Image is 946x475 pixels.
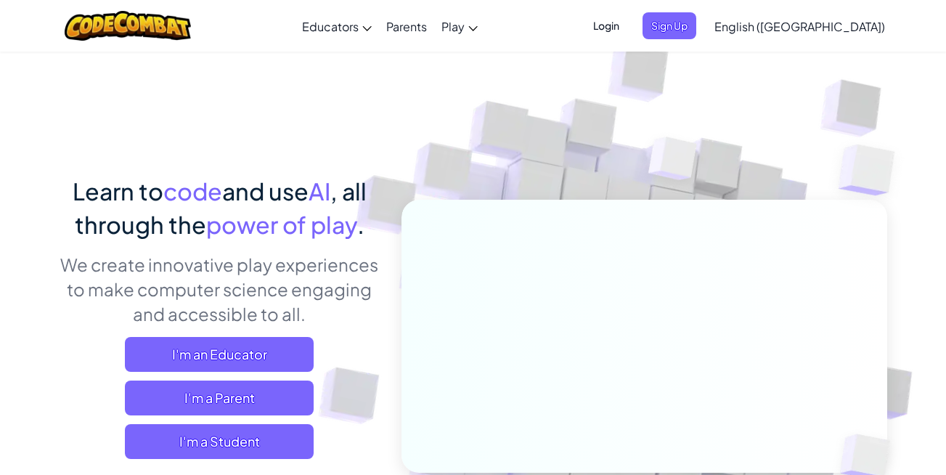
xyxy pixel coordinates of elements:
a: Educators [295,7,379,46]
span: power of play [206,210,357,239]
span: English ([GEOGRAPHIC_DATA]) [714,19,885,34]
p: We create innovative play experiences to make computer science engaging and accessible to all. [60,252,380,326]
button: Login [584,12,628,39]
span: and use [222,176,309,206]
button: I'm a Student [125,424,314,459]
span: code [163,176,222,206]
span: Play [441,19,465,34]
a: I'm an Educator [125,337,314,372]
button: Sign Up [643,12,696,39]
a: English ([GEOGRAPHIC_DATA]) [707,7,892,46]
img: Overlap cubes [621,108,725,216]
a: I'm a Parent [125,381,314,415]
span: . [357,210,364,239]
span: Learn to [73,176,163,206]
img: Overlap cubes [810,109,935,232]
span: AI [309,176,330,206]
a: Parents [379,7,434,46]
img: CodeCombat logo [65,11,192,41]
span: Educators [302,19,359,34]
a: Play [434,7,485,46]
